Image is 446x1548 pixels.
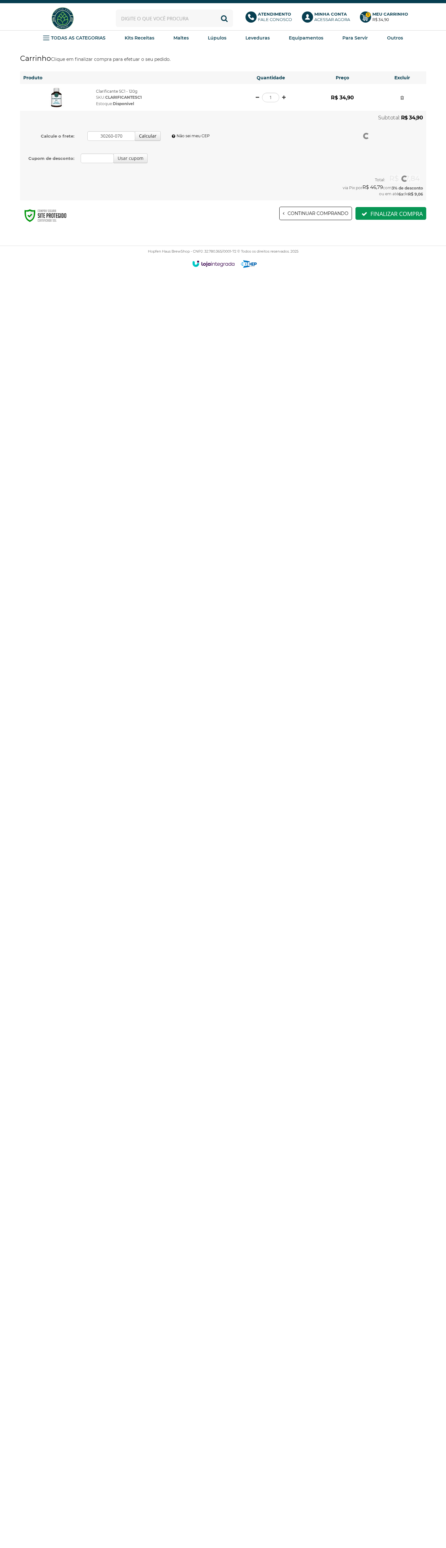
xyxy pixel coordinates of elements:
[113,154,148,163] button: Usar cupom
[28,156,74,161] b: Cupom de desconto:
[387,33,403,43] a: Outros
[302,11,354,25] a: Minha ContaAcessar agora
[125,35,154,41] strong: Kits Receitas
[186,258,241,270] a: Loja Integrada
[398,192,403,197] strong: 6x
[43,33,106,43] a: TODAS AS CATEGORIAS
[51,6,75,30] img: Hopfen Haus BrewShop
[46,87,67,108] img: Clarificante SC1 - 120g
[186,258,241,270] img: Logomarca Loja Integrada
[342,33,368,43] a: Para Servir
[173,33,189,43] a: Maltes
[314,11,347,17] b: Minha Conta
[408,192,423,197] strong: R$ 9,06
[343,185,423,190] span: via Pix por com
[375,177,385,182] span: Total:
[216,10,233,27] button: Buscar
[245,11,296,25] a: AtendimentoFale conosco
[238,75,303,81] h6: Quantidade
[241,260,257,268] img: logo-beep-digital.png
[258,11,291,17] b: Atendimento
[362,184,383,190] strong: R$ 46,79
[331,94,354,100] strong: R$ 34,90
[41,133,74,139] b: Calcule o frete:
[208,35,226,41] strong: Lúpulos
[289,35,323,41] strong: Equipamentos
[105,95,142,100] strong: CLARIFICANTESC1
[245,35,270,41] strong: Leveduras
[310,75,375,81] h6: Preço
[372,17,389,22] strong: R$ 34,90
[208,33,226,43] a: Lúpulos
[279,207,352,220] a: Continuar comprando
[392,186,423,190] strong: 3% de desconto
[125,33,154,43] a: Kits Receitas
[113,101,134,106] strong: Disponível
[20,249,426,254] p: Hopfen Haus BrewShop - CNPJ: 32.780.365/0001-72 © Todos os direitos reservados. 2025
[20,52,426,65] h1: Carrinho
[245,33,270,43] a: Leveduras
[51,56,171,62] small: Clique em finalizar compra para efetuar o seu pedido.
[173,35,189,41] strong: Maltes
[387,35,403,41] strong: Outros
[378,115,400,121] span: Subtotal:
[258,11,292,22] p: Fale conosco
[382,75,423,81] h6: Excluir
[20,207,71,224] img: Compra 100% Segura
[355,207,426,220] button: Finalizar compra
[365,12,371,18] strong: 1
[289,33,323,43] a: Equipamentos
[96,89,137,93] a: Clarificante SC1 - 120g
[96,95,142,100] span: SKU:
[23,75,232,81] h6: Produto
[372,11,408,17] b: Meu Carrinho
[241,260,257,268] a: Agencia de Marketing Digital e Planejamento – São Paulo
[96,101,134,106] span: Estoque:
[314,11,350,22] p: Acessar agora
[342,35,368,41] strong: Para Servir
[389,174,420,183] strong: R$ 47,84
[401,115,423,121] strong: R$ 34,90
[116,10,233,27] input: Digite o que você procura
[135,131,161,141] button: Calcular
[51,35,106,41] strong: TODAS AS CATEGORIAS
[170,133,210,138] a: Não sei meu CEP
[379,191,423,196] span: ou em até de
